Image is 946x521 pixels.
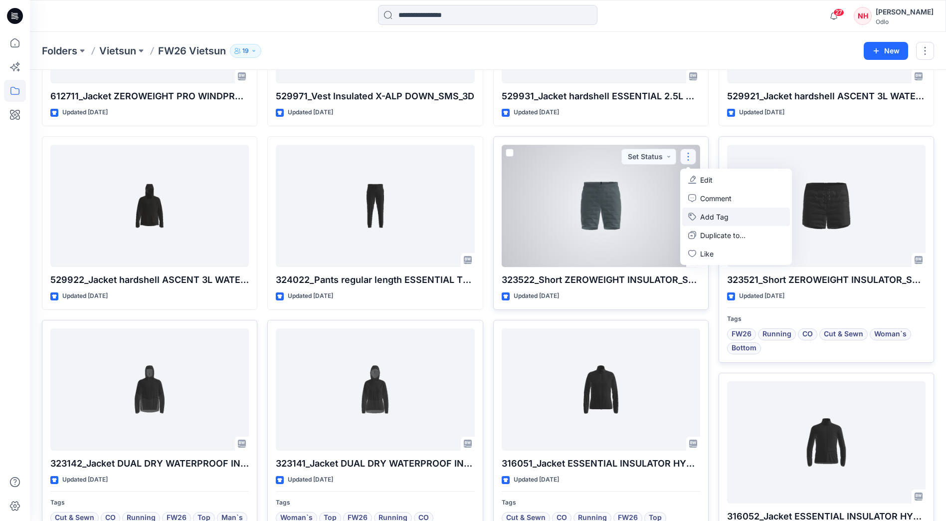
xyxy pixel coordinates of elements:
[50,457,249,471] p: 323142_Jacket DUAL DRY WATERPROOF INSULATED_SMS_3D
[802,328,813,340] span: CO
[62,475,108,485] p: Updated [DATE]
[739,107,784,118] p: Updated [DATE]
[276,498,474,508] p: Tags
[732,342,757,354] span: Bottom
[824,328,863,340] span: Cut & Sewn
[276,145,474,267] a: 324022_Pants regular length ESSENTIAL THERMAL_SMS_3D
[833,8,844,16] span: 27
[50,328,249,451] a: 323142_Jacket DUAL DRY WATERPROOF INSULATED_SMS_3D
[276,273,474,287] p: 324022_Pants regular length ESSENTIAL THERMAL_SMS_3D
[42,44,77,58] a: Folders
[514,291,559,301] p: Updated [DATE]
[864,42,908,60] button: New
[62,107,108,118] p: Updated [DATE]
[502,89,700,103] p: 529931_Jacket hardshell ESSENTIAL 2.5L WATERPROOF_SMS_3D
[158,44,226,58] p: FW26 Vietsun
[288,475,333,485] p: Updated [DATE]
[502,328,700,451] a: 316051_Jacket ESSENTIAL INSULATOR HYBRID_SMS_3D
[876,18,934,25] div: Odlo
[727,273,926,287] p: 323521_Short ZEROWEIGHT INSULATOR_SMS_3D
[727,145,926,267] a: 323521_Short ZEROWEIGHT INSULATOR_SMS_3D
[732,328,752,340] span: FW26
[700,230,746,241] p: Duplicate to...
[727,314,926,324] p: Tags
[682,208,790,226] button: Add Tag
[50,145,249,267] a: 529922_Jacket hardshell ASCENT 3L WATERPROOF_SMS_3D
[502,457,700,471] p: 316051_Jacket ESSENTIAL INSULATOR HYBRID_SMS_3D
[700,175,713,185] p: Edit
[514,475,559,485] p: Updated [DATE]
[700,249,714,259] p: Like
[876,6,934,18] div: [PERSON_NAME]
[276,457,474,471] p: 323141_Jacket DUAL DRY WATERPROOF INSULATED_SMS_3D
[502,498,700,508] p: Tags
[874,328,907,340] span: Woman`s
[854,7,872,25] div: NH
[50,273,249,287] p: 529922_Jacket hardshell ASCENT 3L WATERPROOF_SMS_3D
[230,44,261,58] button: 19
[99,44,136,58] a: Vietsun
[50,89,249,103] p: 612711_Jacket ZEROWEIGHT PRO WINDPROOF ANORAK_SMS_3D
[727,89,926,103] p: 529921_Jacket hardshell ASCENT 3L WATERPROOF_SMS_3D
[502,273,700,287] p: 323522_Short ZEROWEIGHT INSULATOR_SMS_3D
[514,107,559,118] p: Updated [DATE]
[276,328,474,451] a: 323141_Jacket DUAL DRY WATERPROOF INSULATED_SMS_3D
[739,291,784,301] p: Updated [DATE]
[288,291,333,301] p: Updated [DATE]
[50,498,249,508] p: Tags
[502,145,700,267] a: 323522_Short ZEROWEIGHT INSULATOR_SMS_3D
[727,381,926,504] a: 316052_Jacket ESSENTIAL INSULATOR HYBRID_SMS_3D
[700,193,732,204] p: Comment
[276,89,474,103] p: 529971_Vest Insulated X-ALP DOWN_SMS_3D
[682,171,790,189] a: Edit
[762,328,791,340] span: Running
[288,107,333,118] p: Updated [DATE]
[62,291,108,301] p: Updated [DATE]
[242,45,249,56] p: 19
